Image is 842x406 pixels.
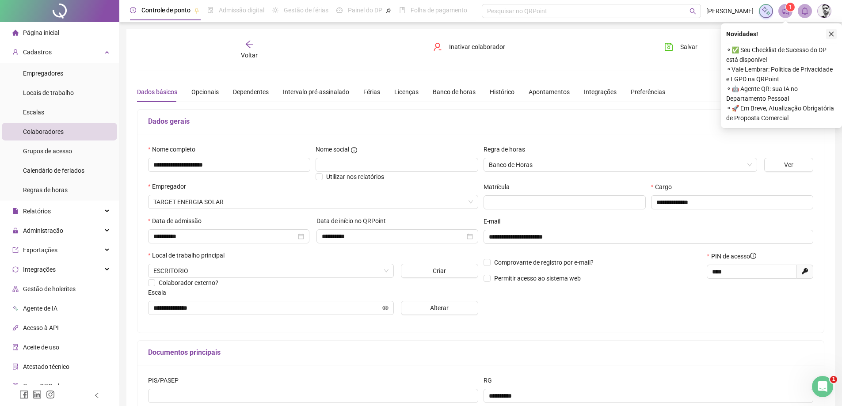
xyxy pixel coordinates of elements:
[153,264,389,277] span: PRAÇA VIGARIO MARTINS, 90 TUCANO BAHIA
[23,167,84,174] span: Calendário de feriados
[427,40,512,54] button: Inativar colaborador
[433,266,446,276] span: Criar
[23,266,56,273] span: Integrações
[348,7,382,14] span: Painel do DP
[711,251,756,261] span: PIN de acesso
[386,8,391,13] span: pushpin
[761,6,771,16] img: sparkle-icon.fc2bf0ac1784a2077858766a79e2daf3.svg
[23,363,69,370] span: Atestado técnico
[529,87,570,97] div: Apontamentos
[830,376,837,383] span: 1
[828,31,834,37] span: close
[631,87,665,97] div: Preferências
[272,7,278,13] span: sun
[23,227,63,234] span: Administração
[789,4,792,10] span: 1
[706,6,754,16] span: [PERSON_NAME]
[382,305,389,311] span: eye
[23,186,68,194] span: Regras de horas
[394,87,419,97] div: Licenças
[219,7,264,14] span: Admissão digital
[148,347,813,358] h5: Documentos principais
[23,49,52,56] span: Cadastros
[12,325,19,331] span: api
[141,7,190,14] span: Controle de ponto
[12,247,19,253] span: export
[23,285,76,292] span: Gestão de holerites
[245,40,254,49] span: arrow-left
[12,228,19,234] span: lock
[786,3,795,11] sup: 1
[12,266,19,273] span: sync
[812,376,833,397] iframe: Intercom live chat
[12,286,19,292] span: apartment
[433,87,476,97] div: Banco de horas
[233,87,269,97] div: Dependentes
[153,195,473,209] span: TARGET ENERGIA SOLAR
[148,288,172,297] label: Escala
[584,87,617,97] div: Integrações
[159,279,218,286] span: Colaborador externo?
[411,7,467,14] span: Folha de pagamento
[433,42,442,51] span: user-delete
[23,29,59,36] span: Página inicial
[19,390,28,399] span: facebook
[23,109,44,116] span: Escalas
[484,144,531,154] label: Regra de horas
[148,216,207,226] label: Data de admissão
[399,7,405,13] span: book
[23,324,59,331] span: Acesso à API
[12,49,19,55] span: user-add
[680,42,697,52] span: Salvar
[658,40,704,54] button: Salvar
[818,4,831,18] img: 78320
[284,7,328,14] span: Gestão de férias
[23,383,62,390] span: Gerar QRCode
[207,7,213,13] span: file-done
[326,173,384,180] span: Utilizar nos relatórios
[148,376,184,385] label: PIS/PASEP
[148,144,201,154] label: Nome completo
[781,7,789,15] span: notification
[23,89,74,96] span: Locais de trabalho
[33,390,42,399] span: linkedin
[316,216,392,226] label: Data de início no QRPoint
[12,383,19,389] span: qrcode
[12,364,19,370] span: solution
[23,305,57,312] span: Agente de IA
[46,390,55,399] span: instagram
[316,144,349,154] span: Nome social
[664,42,673,51] span: save
[484,182,515,192] label: Matrícula
[191,87,219,97] div: Opcionais
[484,376,498,385] label: RG
[489,158,752,171] span: Banco de Horas
[137,87,177,97] div: Dados básicos
[23,344,59,351] span: Aceite de uso
[148,250,230,260] label: Local de trabalho principal
[148,182,192,191] label: Empregador
[494,259,594,266] span: Comprovante de registro por e-mail?
[130,7,136,13] span: clock-circle
[726,65,837,84] span: ⚬ Vale Lembrar: Política de Privacidade e LGPD na QRPoint
[23,128,64,135] span: Colaboradores
[401,264,478,278] button: Criar
[484,216,506,226] label: E-mail
[351,147,357,153] span: info-circle
[94,392,100,398] span: left
[494,275,581,282] span: Permitir acesso ao sistema web
[12,208,19,214] span: file
[726,103,837,123] span: ⚬ 🚀 Em Breve, Atualização Obrigatória de Proposta Comercial
[23,70,63,77] span: Empregadores
[449,42,505,52] span: Inativar colaborador
[241,52,258,59] span: Voltar
[726,29,758,39] span: Novidades !
[12,30,19,36] span: home
[726,45,837,65] span: ⚬ ✅ Seu Checklist de Sucesso do DP está disponível
[194,8,199,13] span: pushpin
[363,87,380,97] div: Férias
[490,87,514,97] div: Histórico
[283,87,349,97] div: Intervalo pré-assinalado
[784,160,793,170] span: Ver
[336,7,343,13] span: dashboard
